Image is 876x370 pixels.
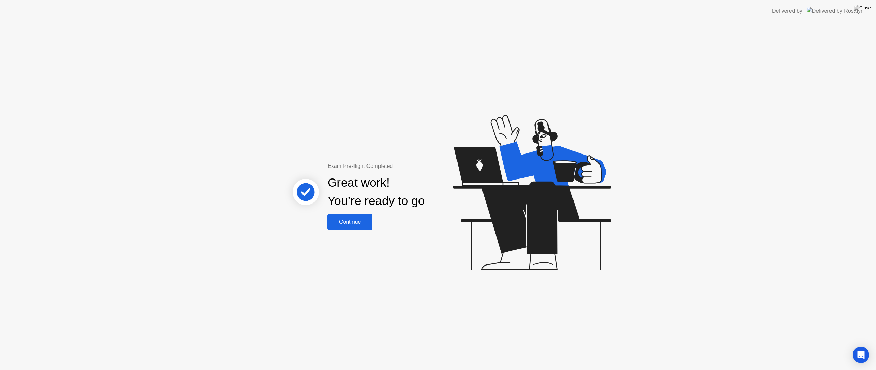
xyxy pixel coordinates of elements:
[807,7,864,15] img: Delivered by Rosalyn
[327,162,469,170] div: Exam Pre-flight Completed
[772,7,802,15] div: Delivered by
[853,347,869,363] div: Open Intercom Messenger
[330,219,370,225] div: Continue
[327,174,425,210] div: Great work! You’re ready to go
[327,214,372,230] button: Continue
[854,5,871,11] img: Close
